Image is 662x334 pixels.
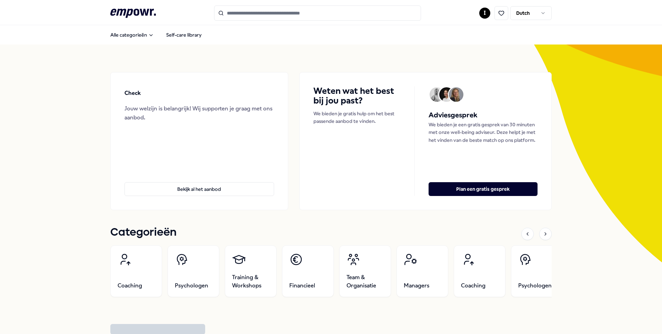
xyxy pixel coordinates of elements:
[479,8,490,19] button: I
[105,28,207,42] nav: Main
[110,245,162,297] a: Coaching
[397,245,448,297] a: Managers
[232,273,269,290] span: Training & Workshops
[339,245,391,297] a: Team & Organisatie
[449,87,463,102] img: Avatar
[518,282,552,290] span: Psychologen
[105,28,159,42] button: Alle categorieën
[225,245,277,297] a: Training & Workshops
[124,89,141,98] p: Check
[124,171,274,196] a: Bekijk al het aanbod
[347,273,384,290] span: Team & Organisatie
[110,224,177,241] h1: Categorieën
[429,182,538,196] button: Plan een gratis gesprek
[214,6,421,21] input: Search for products, categories or subcategories
[168,245,219,297] a: Psychologen
[429,121,538,144] p: We bieden je een gratis gesprek van 30 minuten met onze well-being adviseur. Deze helpt je met he...
[313,110,401,125] p: We bieden je gratis hulp om het best passende aanbod te vinden.
[454,245,505,297] a: Coaching
[404,282,429,290] span: Managers
[313,86,401,106] h4: Weten wat het best bij jou past?
[511,245,563,297] a: Psychologen
[439,87,454,102] img: Avatar
[124,182,274,196] button: Bekijk al het aanbod
[289,282,315,290] span: Financieel
[161,28,207,42] a: Self-care library
[175,282,208,290] span: Psychologen
[118,282,142,290] span: Coaching
[124,104,274,122] div: Jouw welzijn is belangrijk! Wij supporten je graag met ons aanbod.
[461,282,485,290] span: Coaching
[430,87,444,102] img: Avatar
[282,245,334,297] a: Financieel
[429,110,538,121] h5: Adviesgesprek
